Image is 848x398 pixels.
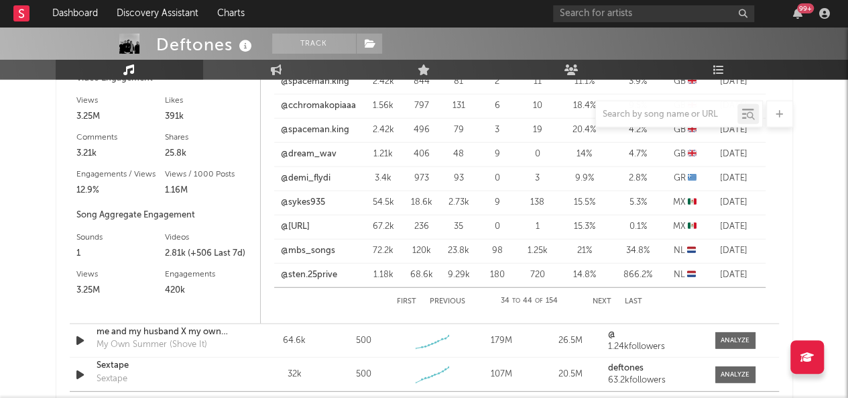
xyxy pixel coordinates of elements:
a: @spaceman.king [281,75,349,89]
div: 9 [481,148,514,161]
div: 32k [263,368,326,381]
div: 10 [521,99,554,113]
button: 99+ [793,8,802,19]
div: Views [76,93,165,109]
div: 81 [444,75,474,89]
div: 138 [521,196,554,209]
div: 236 [407,220,437,234]
span: 🇬🇧 [688,77,696,86]
div: 15.3 % [561,220,608,234]
div: MX [668,220,702,234]
div: 18.4 % [561,99,608,113]
div: 1.16M [165,183,253,199]
button: Previous [430,298,465,305]
div: NL [668,244,702,258]
div: 9.9 % [561,172,608,185]
div: 1.25k [521,244,554,258]
div: 4.7 % [615,148,662,161]
div: 20.4 % [561,123,608,137]
div: 67.2k [367,220,400,234]
a: Sextape [97,359,237,372]
div: 797 [407,99,437,113]
strong: deftones [608,364,644,372]
div: Deftones [156,34,255,56]
div: 2.42k [367,75,400,89]
a: me and my husband X my own summer [97,326,237,339]
a: @ [608,330,701,340]
a: @spaceman.king [281,123,349,137]
div: [DATE] [709,268,759,282]
div: 98 [481,244,514,258]
div: 18.6k [407,196,437,209]
div: 2 [481,75,514,89]
div: 1.18k [367,268,400,282]
div: Sounds [76,230,165,246]
div: 26.5M [539,334,601,348]
div: Videos [165,230,253,246]
a: @mbs_songs [281,244,335,258]
span: 🇬🇧 [688,150,696,158]
div: [DATE] [709,123,759,137]
div: [DATE] [709,172,759,185]
div: 99 + [797,3,814,13]
div: 72.2k [367,244,400,258]
span: 🇳🇱 [687,246,696,255]
div: Song Aggregate Engagement [76,207,253,223]
div: 25.8k [165,146,253,162]
strong: @ [608,330,615,339]
a: deftones [608,364,701,373]
div: 1.21k [367,148,400,161]
div: 21 % [561,244,608,258]
div: 15.5 % [561,196,608,209]
span: 🇲🇽 [688,198,696,207]
div: GB [668,148,702,161]
div: 180 [481,268,514,282]
button: First [397,298,416,305]
div: 54.5k [367,196,400,209]
div: 3 [521,172,554,185]
div: Sextape [97,372,127,386]
input: Search for artists [553,5,754,22]
div: 866.2 % [615,268,662,282]
div: 35 [444,220,474,234]
span: 🇬🇷 [688,174,696,183]
div: 19 [521,123,554,137]
div: 2.42k [367,123,400,137]
a: @sten.25prive [281,268,337,282]
span: 🇲🇽 [688,222,696,231]
div: 34 44 154 [492,293,566,309]
div: 11.1 % [561,75,608,89]
div: 34.8 % [615,244,662,258]
div: 14 % [561,148,608,161]
div: 2.8 % [615,172,662,185]
div: 120k [407,244,437,258]
input: Search by song name or URL [596,109,737,120]
div: 1.56k [367,99,400,113]
div: 107M [470,368,532,381]
div: 5.3 % [615,196,662,209]
div: 23.8k [444,244,474,258]
div: 93 [444,172,474,185]
a: @demi_flydi [281,172,330,185]
div: GB [668,123,702,137]
div: 179M [470,334,532,348]
div: Views / 1000 Posts [165,166,253,183]
div: 20.5M [539,368,601,381]
div: MX [668,196,702,209]
div: GB [668,75,702,89]
div: Views [76,266,165,283]
div: 720 [521,268,554,282]
span: 🇬🇧 [688,126,696,134]
div: 9.5 % [615,99,662,113]
div: 0 [521,148,554,161]
div: Comments [76,130,165,146]
span: 🇳🇱 [687,270,696,279]
a: @cchromakopiaaa [281,99,356,113]
div: 1 [76,246,165,262]
div: 48 [444,148,474,161]
div: 3.9 % [615,75,662,89]
div: My Own Summer (Shove It) [97,338,207,352]
div: 0 [481,220,514,234]
div: 9 [481,196,514,209]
